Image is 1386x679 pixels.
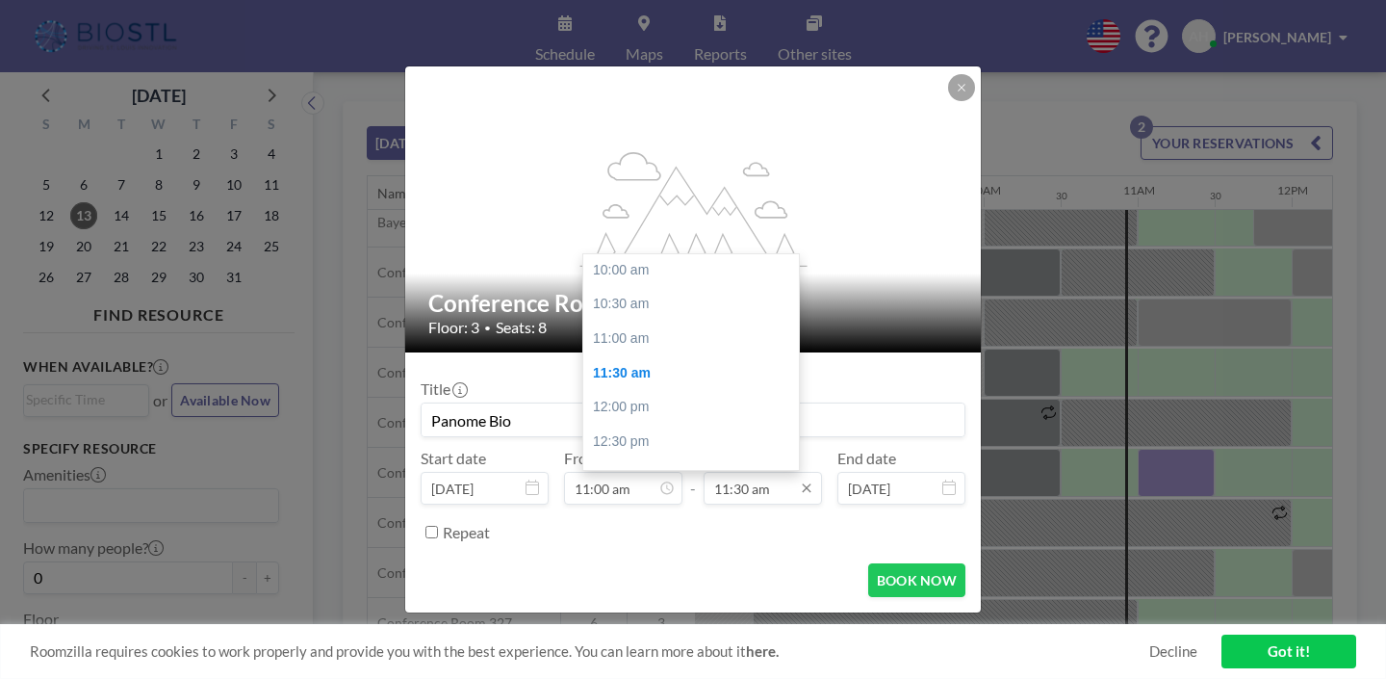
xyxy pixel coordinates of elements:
input: Alexandra's reservation [422,404,964,436]
div: 11:00 am [583,322,799,356]
div: 10:30 am [583,287,799,322]
div: 11:30 am [583,356,799,391]
span: - [690,456,696,498]
span: • [484,321,491,335]
span: Seats: 8 [496,318,547,337]
button: BOOK NOW [868,563,965,597]
label: From [564,449,600,468]
span: Roomzilla requires cookies to work properly and provide you with the best experience. You can lea... [30,642,1149,661]
g: flex-grow: 1.2; [580,150,808,266]
span: Floor: 3 [428,318,479,337]
label: Start date [421,449,486,468]
div: 10:00 am [583,253,799,288]
div: 12:00 pm [583,390,799,425]
label: End date [837,449,896,468]
label: Repeat [443,523,490,542]
a: here. [746,642,779,660]
div: 01:00 pm [583,458,799,493]
div: 12:30 pm [583,425,799,459]
a: Got it! [1221,635,1356,668]
label: Title [421,379,466,399]
a: Decline [1149,642,1197,661]
h2: Conference Room 324 [428,289,960,318]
